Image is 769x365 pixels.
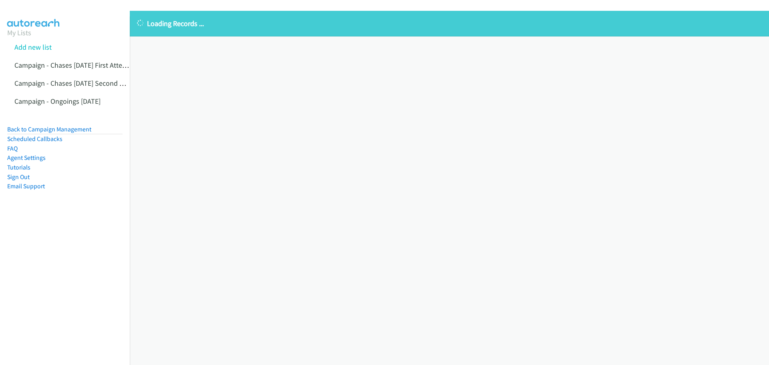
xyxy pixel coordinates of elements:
a: Tutorials [7,163,30,171]
a: Add new list [14,42,52,52]
a: Scheduled Callbacks [7,135,62,143]
a: Agent Settings [7,154,46,161]
a: Sign Out [7,173,30,181]
a: Email Support [7,182,45,190]
a: My Lists [7,28,31,37]
a: Back to Campaign Management [7,125,91,133]
a: Campaign - Chases [DATE] Second Attempt [14,79,144,88]
a: Campaign - Ongoings [DATE] [14,97,101,106]
a: FAQ [7,145,18,152]
p: Loading Records ... [137,18,762,29]
a: Campaign - Chases [DATE] First Attempt And Ongoings [14,60,179,70]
